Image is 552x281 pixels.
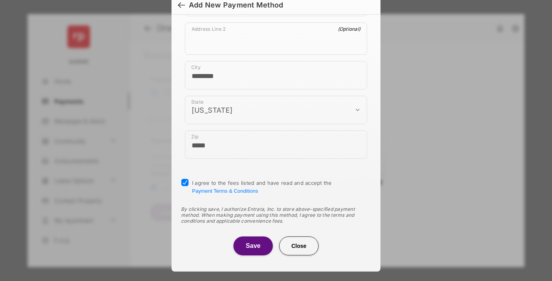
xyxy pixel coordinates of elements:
[189,1,283,9] div: Add New Payment Method
[185,130,367,159] div: payment_method_screening[postal_addresses][postalCode]
[192,180,332,194] span: I agree to the fees listed and have read and accept the
[185,61,367,89] div: payment_method_screening[postal_addresses][locality]
[279,236,319,255] button: Close
[185,22,367,55] div: payment_method_screening[postal_addresses][addressLine2]
[185,96,367,124] div: payment_method_screening[postal_addresses][administrativeArea]
[233,236,273,255] button: Save
[181,206,371,224] div: By clicking save, I authorize Entrata, Inc. to store above-specified payment method. When making ...
[192,188,258,194] button: I agree to the fees listed and have read and accept the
